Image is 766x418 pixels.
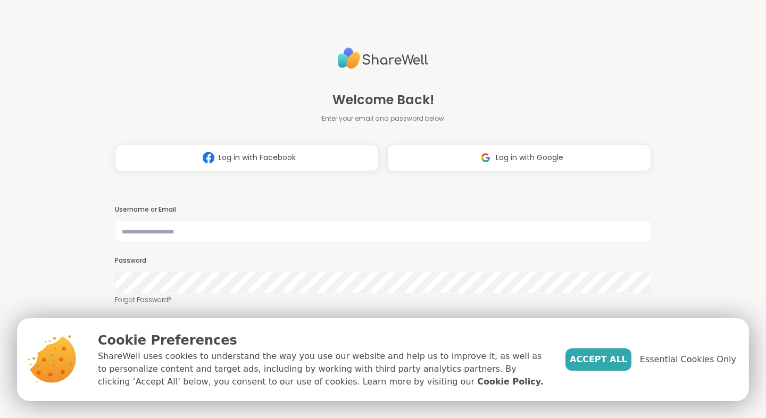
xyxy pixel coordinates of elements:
h3: Password [115,256,651,265]
img: ShareWell Logomark [476,148,496,168]
a: Cookie Policy. [477,375,543,388]
span: Enter your email and password below [322,114,444,123]
button: Accept All [565,348,631,371]
span: Log in with Facebook [219,152,296,163]
span: Accept All [570,353,627,366]
span: Log in with Google [496,152,563,163]
p: Cookie Preferences [98,331,548,350]
span: Essential Cookies Only [640,353,736,366]
button: Log in with Google [387,145,651,171]
a: Forgot Password? [115,295,651,305]
h3: Username or Email [115,205,651,214]
span: Welcome Back! [332,90,434,110]
p: ShareWell uses cookies to understand the way you use our website and help us to improve it, as we... [98,350,548,388]
button: Log in with Facebook [115,145,379,171]
img: ShareWell Logo [338,43,428,73]
img: ShareWell Logomark [198,148,219,168]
